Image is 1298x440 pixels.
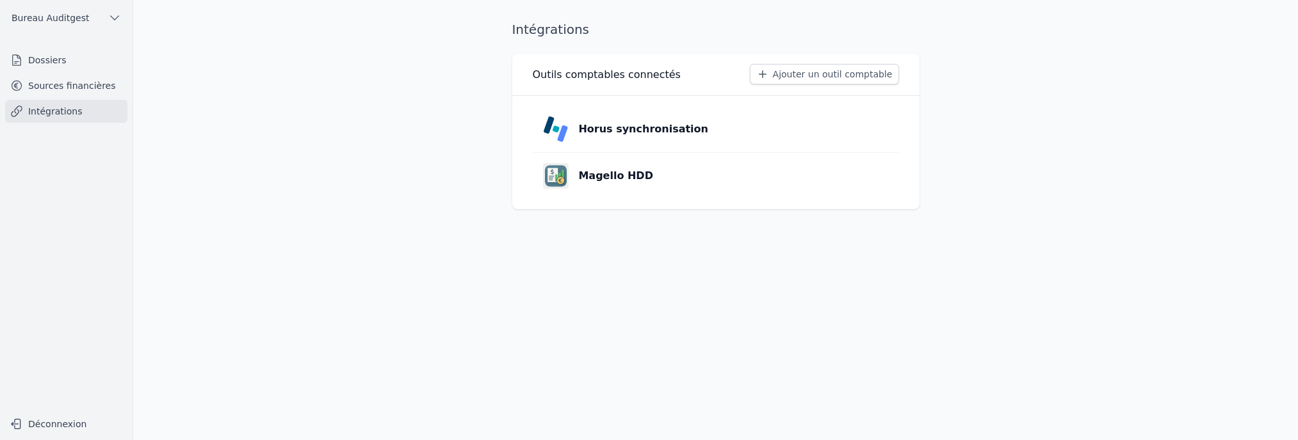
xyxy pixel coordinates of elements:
a: Dossiers [5,49,127,72]
a: Magello HDD [533,153,899,199]
span: Bureau Auditgest [12,12,89,24]
a: Sources financières [5,74,127,97]
button: Déconnexion [5,414,127,434]
p: Magello HDD [579,168,654,184]
button: Ajouter un outil comptable [750,64,899,84]
a: Horus synchronisation [533,106,899,152]
button: Bureau Auditgest [5,8,127,28]
h3: Outils comptables connectés [533,67,681,82]
h1: Intégrations [512,20,590,38]
a: Intégrations [5,100,127,123]
p: Horus synchronisation [579,122,709,137]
